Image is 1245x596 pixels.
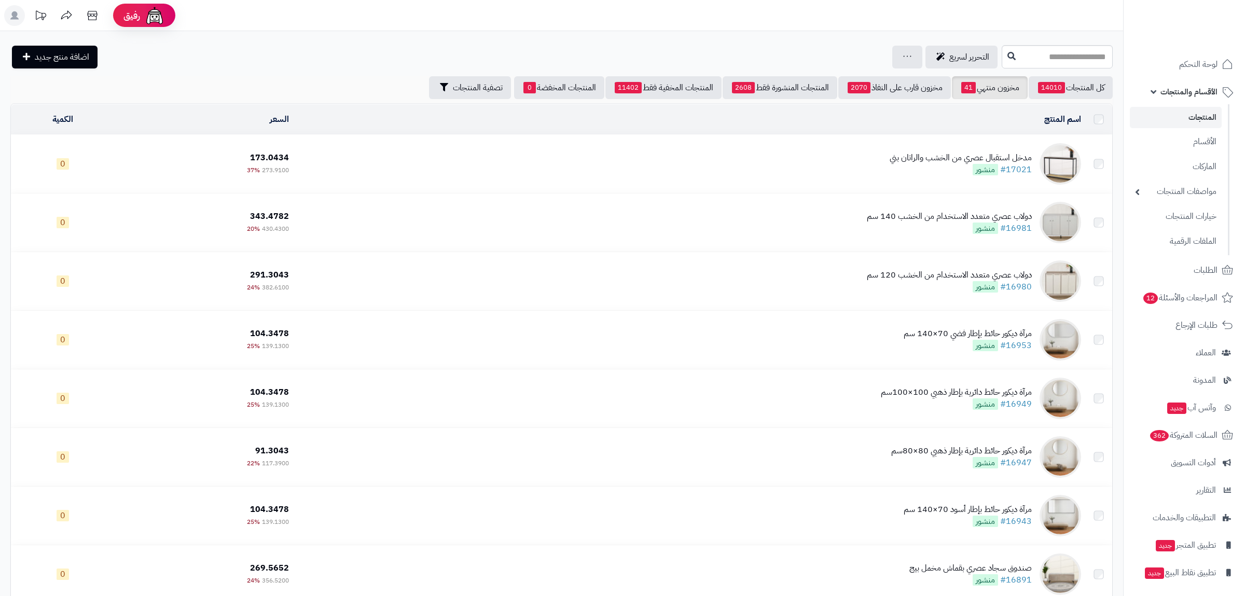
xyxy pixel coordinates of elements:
span: 273.9100 [262,165,289,175]
a: #16981 [1000,222,1032,234]
span: 0 [57,569,69,580]
img: مرآة ديكور حائط دائرية بإطار ذهبي 100×100سم [1040,378,1081,419]
a: التطبيقات والخدمات [1130,505,1239,530]
div: دولاب عصري متعدد الاستخدام من الخشب 140 سم [867,211,1032,223]
a: أدوات التسويق [1130,450,1239,475]
span: منشور [973,164,998,175]
span: 2070 [848,82,870,93]
a: الطلبات [1130,258,1239,283]
button: تصفية المنتجات [429,76,511,99]
a: وآتس آبجديد [1130,395,1239,420]
a: #16943 [1000,515,1032,528]
span: أدوات التسويق [1171,455,1216,470]
div: دولاب عصري متعدد الاستخدام من الخشب 120 سم [867,269,1032,281]
a: #16891 [1000,574,1032,586]
div: مرآة ديكور حائط بإطار أسود 70×140 سم [904,504,1032,516]
span: التقارير [1196,483,1216,497]
a: المراجعات والأسئلة12 [1130,285,1239,310]
span: منشور [973,223,998,234]
span: التحرير لسريع [949,51,989,63]
span: 37% [247,165,260,175]
a: السلات المتروكة362 [1130,423,1239,448]
div: صندوق سجاد عصري بقماش مخمل بيج [909,562,1032,574]
span: 0 [57,158,69,170]
span: السلات المتروكة [1149,428,1218,442]
span: 117.3900 [262,459,289,468]
span: 11402 [615,82,642,93]
span: تطبيق نقاط البيع [1144,565,1216,580]
a: التحرير لسريع [925,46,998,68]
img: مرآة ديكور حائط بإطار أسود 70×140 سم [1040,495,1081,536]
span: 362 [1150,430,1169,441]
span: 0 [523,82,536,93]
span: 20% [247,224,260,233]
a: كل المنتجات14010 [1029,76,1113,99]
span: منشور [973,516,998,527]
span: منشور [973,574,998,586]
span: 22% [247,459,260,468]
span: 139.1300 [262,400,289,409]
img: دولاب عصري متعدد الاستخدام من الخشب 140 سم [1040,202,1081,243]
span: 104.3478 [250,386,289,398]
a: المنتجات المنشورة فقط2608 [723,76,837,99]
a: تطبيق نقاط البيعجديد [1130,560,1239,585]
span: لوحة التحكم [1179,57,1218,72]
a: مواصفات المنتجات [1130,181,1222,203]
span: 0 [57,334,69,345]
a: المدونة [1130,368,1239,393]
a: التقارير [1130,478,1239,503]
img: ai-face.png [144,5,165,26]
a: خيارات المنتجات [1130,205,1222,228]
span: اضافة منتج جديد [35,51,89,63]
span: 343.4782 [250,210,289,223]
a: طلبات الإرجاع [1130,313,1239,338]
span: 382.6100 [262,283,289,292]
span: 356.5200 [262,576,289,585]
span: 91.3043 [255,445,289,457]
span: منشور [973,398,998,410]
a: مخزون منتهي41 [952,76,1028,99]
a: الملفات الرقمية [1130,230,1222,253]
span: 173.0434 [250,151,289,164]
span: 2608 [732,82,755,93]
a: المنتجات المخفضة0 [514,76,604,99]
span: 0 [57,393,69,404]
span: 25% [247,341,260,351]
img: مرآة ديكور حائط بإطار فضي 70×140 سم [1040,319,1081,361]
a: #16947 [1000,456,1032,469]
span: 104.3478 [250,327,289,340]
span: جديد [1145,567,1164,579]
span: 25% [247,400,260,409]
span: 430.4300 [262,224,289,233]
span: الأقسام والمنتجات [1160,85,1218,99]
span: رفيق [123,9,140,22]
a: #16953 [1000,339,1032,352]
span: 269.5652 [250,562,289,574]
span: 139.1300 [262,341,289,351]
span: 0 [57,451,69,463]
span: 0 [57,217,69,228]
span: 24% [247,283,260,292]
a: السعر [270,113,289,126]
span: 25% [247,517,260,526]
a: مخزون قارب على النفاذ2070 [838,76,951,99]
span: 12 [1143,293,1158,304]
div: مرآة ديكور حائط بإطار فضي 70×140 سم [904,328,1032,340]
a: #17021 [1000,163,1032,176]
a: تطبيق المتجرجديد [1130,533,1239,558]
a: #16949 [1000,398,1032,410]
span: 24% [247,576,260,585]
span: المراجعات والأسئلة [1142,290,1218,305]
a: الأقسام [1130,131,1222,153]
span: المدونة [1193,373,1216,387]
span: تصفية المنتجات [453,81,503,94]
a: #16980 [1000,281,1032,293]
span: 0 [57,510,69,521]
span: 291.3043 [250,269,289,281]
span: وآتس آب [1166,400,1216,415]
span: جديد [1156,540,1175,551]
span: 139.1300 [262,517,289,526]
span: العملاء [1196,345,1216,360]
span: التطبيقات والخدمات [1153,510,1216,525]
div: مرآة ديكور حائط دائرية بإطار ذهبي 100×100سم [881,386,1032,398]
